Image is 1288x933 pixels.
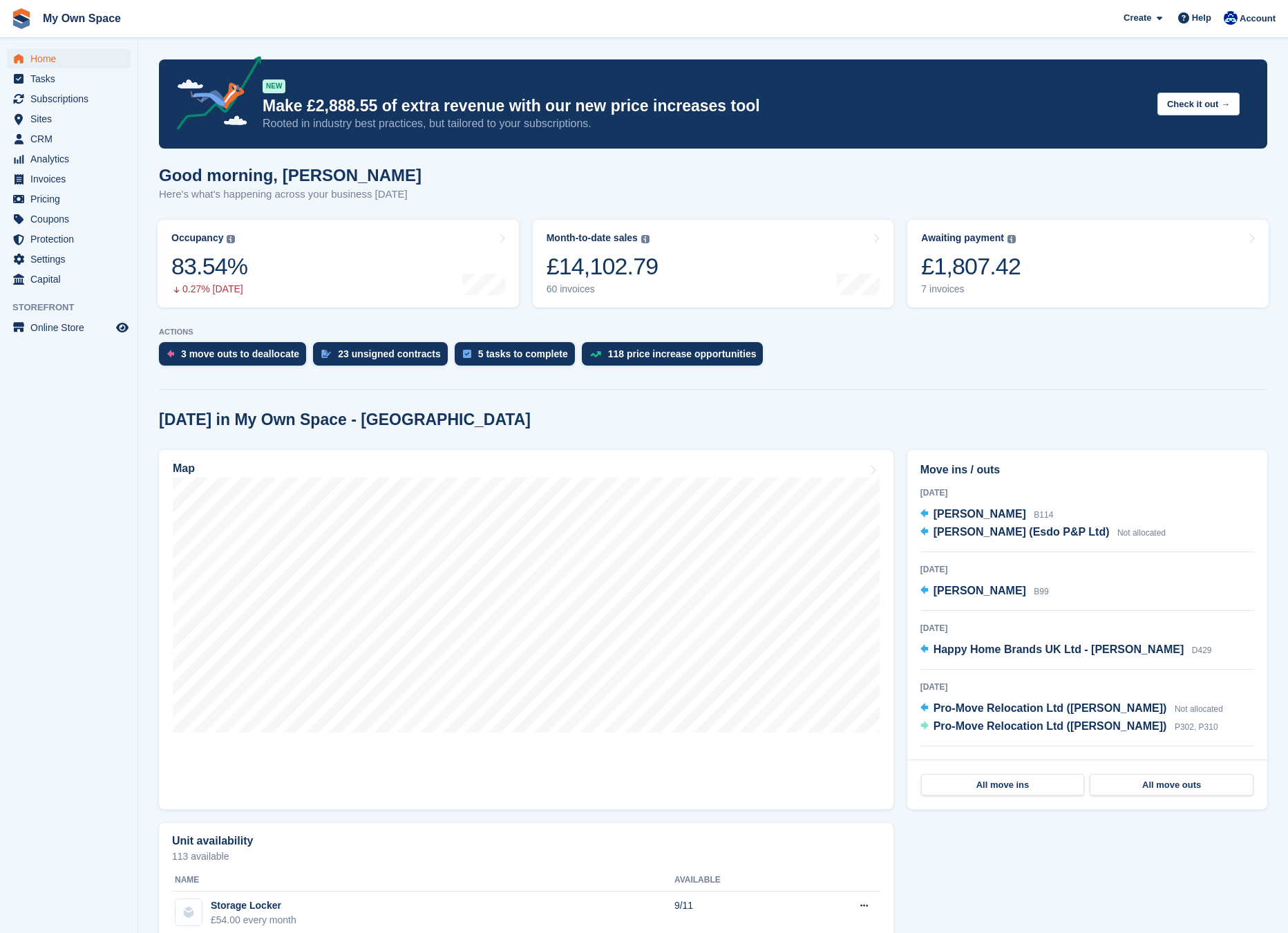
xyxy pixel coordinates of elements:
button: Check it out → [1157,93,1240,115]
span: CRM [30,129,113,149]
div: [DATE] [920,757,1254,770]
a: menu [7,189,131,209]
div: Month-to-date sales [547,232,638,244]
p: Here's what's happening across your business [DATE] [159,187,422,202]
a: menu [7,49,131,68]
div: [DATE] [920,487,1254,499]
a: menu [7,229,131,249]
div: 118 price increase opportunities [608,348,757,359]
h1: Good morning, [PERSON_NAME] [159,166,422,185]
img: icon-info-grey-7440780725fd019a000dd9b08b2336e03edf1995a4989e88bcd33f0948082b44.svg [1007,235,1016,243]
span: B99 [1034,587,1048,596]
span: Pro-Move Relocation Ltd ([PERSON_NAME]) [934,720,1167,732]
a: menu [7,209,131,229]
div: 5 tasks to complete [478,348,568,359]
a: Month-to-date sales £14,102.79 60 invoices [533,220,894,308]
p: Rooted in industry best practices, but tailored to your subscriptions. [263,116,1146,131]
a: Map [159,450,893,809]
div: 3 move outs to deallocate [181,348,299,359]
a: All move ins [921,774,1085,796]
a: menu [7,129,131,149]
h2: Unit availability [172,835,253,847]
a: Awaiting payment £1,807.42 7 invoices [907,220,1269,308]
a: Happy Home Brands UK Ltd - [PERSON_NAME] D429 [920,641,1212,659]
a: menu [7,169,131,189]
span: D429 [1192,645,1212,655]
a: menu [7,69,131,88]
span: Capital [30,270,113,289]
span: Not allocated [1175,704,1223,714]
span: Account [1240,12,1276,26]
span: B114 [1034,510,1053,520]
th: Name [172,869,674,892]
p: 113 available [172,851,880,861]
div: [DATE] [920,681,1254,693]
span: Pro-Move Relocation Ltd ([PERSON_NAME]) [934,702,1167,714]
a: 3 move outs to deallocate [159,342,313,373]
span: Subscriptions [30,89,113,109]
span: Settings [30,249,113,269]
span: Invoices [30,169,113,189]
p: ACTIONS [159,328,1267,337]
div: 83.54% [171,252,247,281]
div: [DATE] [920,563,1254,576]
span: P302, P310 [1175,722,1218,732]
div: 7 invoices [921,283,1021,295]
a: [PERSON_NAME] (Esdo P&P Ltd) Not allocated [920,524,1166,542]
img: price-adjustments-announcement-icon-8257ccfd72463d97f412b2fc003d46551f7dbcb40ab6d574587a9cd5c0d94... [165,56,262,135]
a: menu [7,318,131,337]
span: Tasks [30,69,113,88]
span: [PERSON_NAME] [934,585,1026,596]
div: Awaiting payment [921,232,1004,244]
a: 5 tasks to complete [455,342,582,373]
a: menu [7,89,131,109]
div: £54.00 every month [211,913,296,927]
a: Pro-Move Relocation Ltd ([PERSON_NAME]) Not allocated [920,700,1223,718]
span: Coupons [30,209,113,229]
img: icon-info-grey-7440780725fd019a000dd9b08b2336e03edf1995a4989e88bcd33f0948082b44.svg [641,235,650,243]
span: Protection [30,229,113,249]
span: Analytics [30,149,113,169]
div: [DATE] [920,622,1254,634]
a: All move outs [1090,774,1253,796]
a: 23 unsigned contracts [313,342,455,373]
th: Available [674,869,801,892]
span: Online Store [30,318,113,337]
span: Create [1124,11,1151,25]
span: Sites [30,109,113,129]
img: icon-info-grey-7440780725fd019a000dd9b08b2336e03edf1995a4989e88bcd33f0948082b44.svg [227,235,235,243]
div: NEW [263,79,285,93]
a: Preview store [114,319,131,336]
a: [PERSON_NAME] B99 [920,583,1049,601]
img: task-75834270c22a3079a89374b754ae025e5fb1db73e45f91037f5363f120a921f8.svg [463,350,471,358]
p: Make £2,888.55 of extra revenue with our new price increases tool [263,96,1146,116]
div: Storage Locker [211,898,296,913]
img: blank-unit-type-icon-ffbac7b88ba66c5e286b0e438baccc4b9c83835d4c34f86887a83fc20ec27e7b.svg [176,899,202,925]
a: My Own Space [37,7,126,30]
a: menu [7,149,131,169]
div: 0.27% [DATE] [171,283,247,295]
a: menu [7,109,131,129]
a: [PERSON_NAME] B114 [920,506,1054,524]
img: contract_signature_icon-13c848040528278c33f63329250d36e43548de30e8caae1d1a13099fd9432cc5.svg [321,350,331,358]
a: menu [7,270,131,289]
h2: Map [173,462,195,475]
img: stora-icon-8386f47178a22dfd0bd8f6a31ec36ba5ce8667c1dd55bd0f319d3a0aa187defe.svg [11,8,32,29]
img: Millie Webb [1224,11,1238,25]
span: Storefront [12,301,138,314]
h2: Move ins / outs [920,462,1254,478]
a: Pro-Move Relocation Ltd ([PERSON_NAME]) P302, P310 [920,718,1218,736]
img: move_outs_to_deallocate_icon-f764333ba52eb49d3ac5e1228854f67142a1ed5810a6f6cc68b1a99e826820c5.svg [167,350,174,358]
a: Occupancy 83.54% 0.27% [DATE] [158,220,519,308]
div: 23 unsigned contracts [338,348,441,359]
span: Home [30,49,113,68]
span: Happy Home Brands UK Ltd - [PERSON_NAME] [934,643,1184,655]
a: 118 price increase opportunities [582,342,770,373]
img: price_increase_opportunities-93ffe204e8149a01c8c9dc8f82e8f89637d9d84a8eef4429ea346261dce0b2c0.svg [590,351,601,357]
h2: [DATE] in My Own Space - [GEOGRAPHIC_DATA] [159,411,531,429]
span: Help [1192,11,1211,25]
div: 60 invoices [547,283,659,295]
span: Not allocated [1117,528,1166,538]
a: menu [7,249,131,269]
div: Occupancy [171,232,223,244]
